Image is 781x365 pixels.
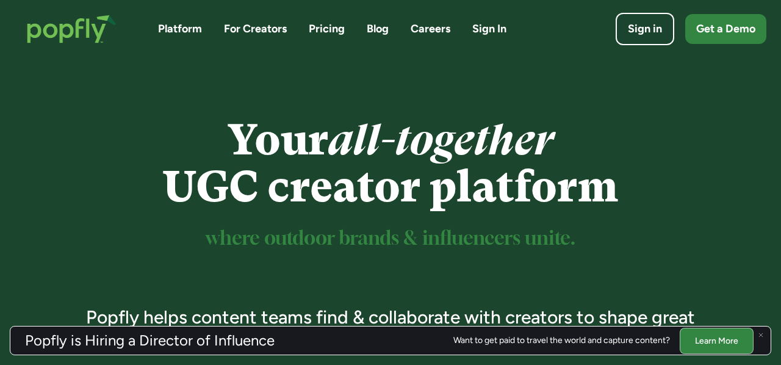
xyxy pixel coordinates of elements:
div: Want to get paid to travel the world and capture content? [453,336,670,345]
a: Platform [158,21,202,37]
a: Sign In [472,21,506,37]
a: Learn More [680,327,754,353]
a: Pricing [309,21,345,37]
div: Sign in [628,21,662,37]
a: home [15,2,129,56]
h1: Your UGC creator platform [69,117,713,211]
a: For Creators [224,21,287,37]
sup: where outdoor brands & influencers unite. [206,229,575,248]
h3: Popfly helps content teams find & collaborate with creators to shape great content, together. [69,306,713,352]
a: Careers [411,21,450,37]
em: all-together [328,115,553,165]
a: Blog [367,21,389,37]
a: Get a Demo [685,14,766,44]
a: Sign in [616,13,674,45]
h3: Popfly is Hiring a Director of Influence [25,333,275,348]
div: Get a Demo [696,21,755,37]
